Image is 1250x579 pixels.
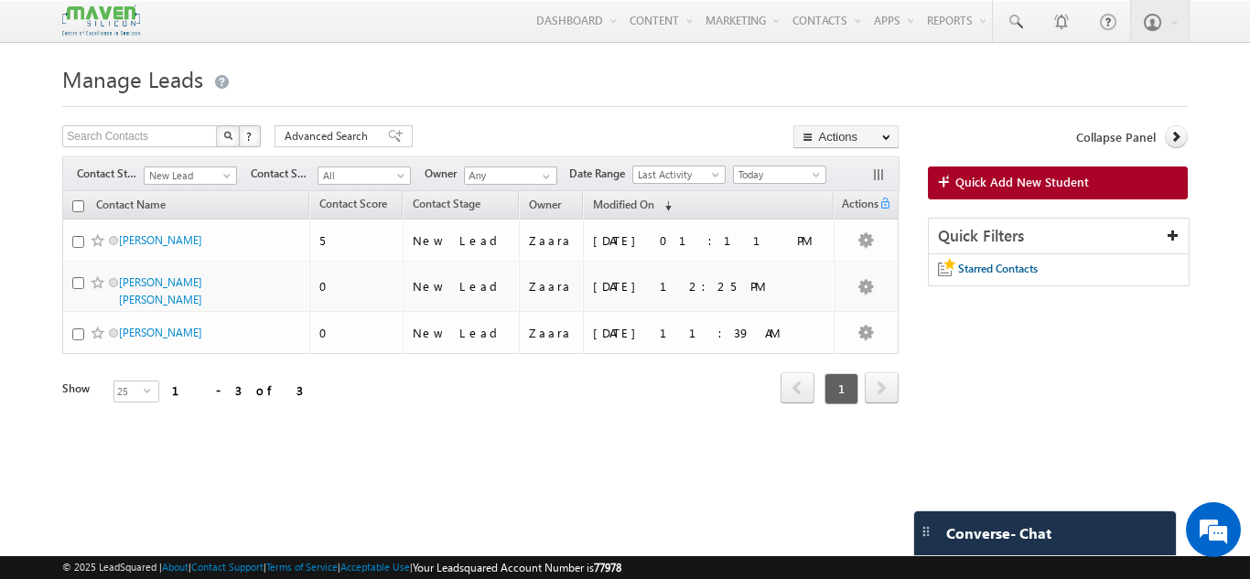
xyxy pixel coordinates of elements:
img: Search [223,131,232,140]
a: All [318,166,411,185]
span: Starred Contacts [958,262,1038,275]
a: Today [733,166,826,184]
a: Quick Add New Student [928,166,1188,199]
span: Contact Score [319,197,387,210]
div: Show [62,381,99,397]
a: Terms of Service [266,561,338,573]
span: Contact Source [251,166,318,182]
span: Contact Stage [413,197,480,210]
div: Zaara [529,325,576,341]
span: 77978 [594,561,621,574]
a: next [865,374,899,403]
a: Show All Items [533,167,555,186]
a: Contact Stage [404,194,490,218]
span: Today [734,166,821,183]
span: Collapse Panel [1076,129,1156,145]
button: Actions [793,125,899,148]
div: [DATE] 11:39 AM [593,325,825,341]
a: About [162,561,189,573]
img: Custom Logo [62,5,139,37]
div: [DATE] 01:11 PM [593,232,825,249]
a: Contact Support [191,561,264,573]
span: All [318,167,405,184]
a: Contact Name [87,195,175,219]
input: Check all records [72,200,84,212]
img: carter-drag [919,524,933,539]
span: 25 [114,381,144,402]
span: Owner [529,198,561,211]
a: [PERSON_NAME] [PERSON_NAME] [119,275,202,306]
span: Owner [425,166,464,182]
span: Manage Leads [62,64,203,93]
div: New Lead [413,278,511,295]
span: (sorted descending) [657,198,672,213]
a: [PERSON_NAME] [119,326,202,339]
div: New Lead [413,325,511,341]
a: New Lead [144,166,237,185]
span: 1 [824,373,858,404]
a: Last Activity [632,166,726,184]
span: Modified On [593,198,654,211]
div: 0 [319,325,394,341]
a: prev [781,374,814,403]
span: prev [781,372,814,403]
a: Modified On (sorted descending) [584,194,681,218]
a: Contact Score [310,194,396,218]
div: Quick Filters [929,219,1189,254]
span: Advanced Search [285,128,373,145]
span: Contact Stage [77,166,144,182]
span: next [865,372,899,403]
span: Actions [835,194,878,218]
span: © 2025 LeadSquared | | | | | [62,559,621,576]
div: New Lead [413,232,511,249]
div: 0 [319,278,394,295]
a: [PERSON_NAME] [119,233,202,247]
span: Quick Add New Student [955,174,1089,190]
div: Zaara [529,232,576,249]
span: Converse - Chat [946,525,1051,541]
span: select [144,386,158,394]
span: ? [246,128,254,144]
span: New Lead [145,167,232,184]
div: 1 - 3 of 3 [172,380,303,401]
a: Acceptable Use [340,561,410,573]
button: ? [239,125,261,147]
span: Your Leadsquared Account Number is [413,561,621,574]
div: 5 [319,232,394,249]
input: Type to Search [464,166,557,185]
span: Date Range [569,166,632,182]
div: Zaara [529,278,576,295]
span: Last Activity [633,166,720,183]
